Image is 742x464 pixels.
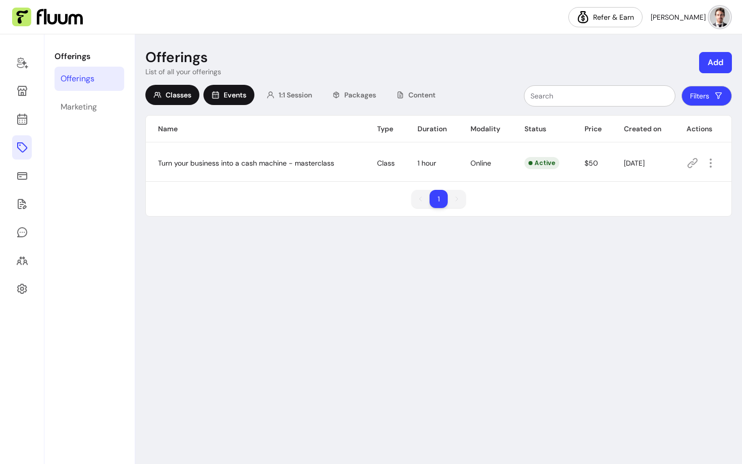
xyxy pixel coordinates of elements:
th: Name [146,116,365,142]
p: List of all your offerings [145,67,221,77]
span: Turn your business into a cash machine - masterclass [158,159,334,168]
span: [PERSON_NAME] [651,12,706,22]
span: Content [408,90,436,100]
span: 1 hour [417,159,436,168]
p: Offerings [145,48,208,67]
span: Online [470,159,491,168]
button: Filters [681,86,732,106]
a: Calendar [12,107,32,131]
div: Active [524,157,559,169]
p: Offerings [55,50,124,63]
span: $50 [585,159,598,168]
th: Price [572,116,612,142]
img: avatar [710,7,730,27]
span: Events [224,90,246,100]
a: Refer & Earn [568,7,643,27]
span: Classes [166,90,191,100]
button: avatar[PERSON_NAME] [651,7,730,27]
a: Offerings [55,67,124,91]
a: Marketing [55,95,124,119]
th: Duration [405,116,459,142]
li: pagination item 1 active [430,190,448,208]
a: Sales [12,164,32,188]
span: Class [377,159,395,168]
th: Created on [612,116,674,142]
img: Fluum Logo [12,8,83,27]
input: Search [531,91,669,101]
th: Modality [458,116,512,142]
th: Actions [674,116,731,142]
a: Home [12,50,32,75]
nav: pagination navigation [406,185,471,213]
span: 1:1 Session [279,90,312,100]
a: Clients [12,248,32,273]
a: Forms [12,192,32,216]
a: Offerings [12,135,32,160]
button: Add [699,52,732,73]
div: Offerings [61,73,94,85]
th: Type [365,116,405,142]
div: Marketing [61,101,97,113]
a: Storefront [12,79,32,103]
span: [DATE] [624,159,645,168]
a: My Messages [12,220,32,244]
span: Packages [344,90,376,100]
th: Status [512,116,572,142]
a: Settings [12,277,32,301]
